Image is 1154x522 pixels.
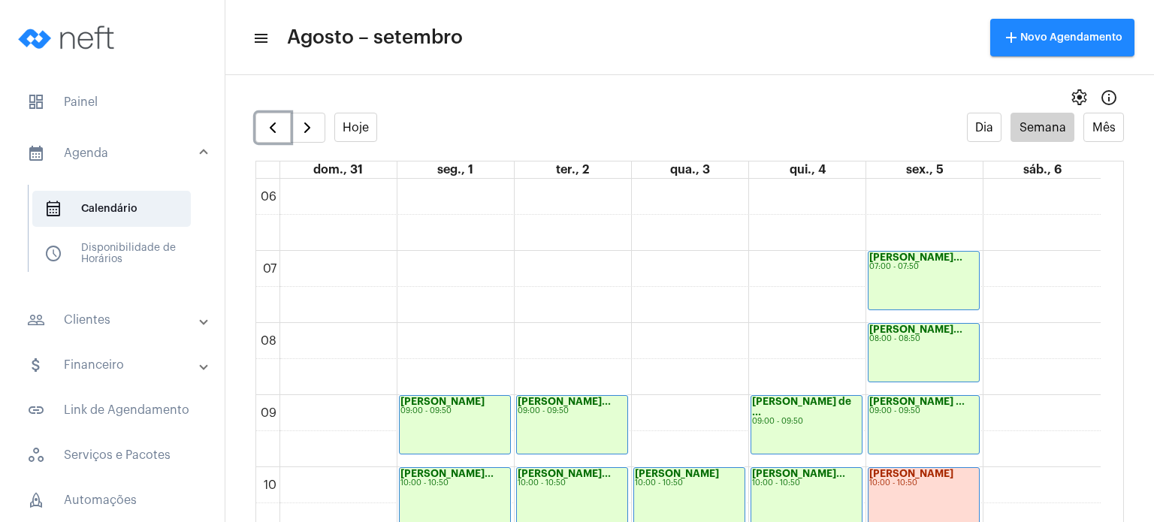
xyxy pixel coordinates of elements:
span: sidenav icon [44,245,62,263]
div: 07 [260,262,279,276]
img: logo-neft-novo-2.png [12,8,125,68]
button: Info [1094,83,1124,113]
span: Serviços e Pacotes [15,437,210,473]
mat-panel-title: Agenda [27,144,201,162]
button: Próximo Semana [290,113,325,143]
mat-expansion-panel-header: sidenav iconFinanceiro [9,347,225,383]
mat-panel-title: Financeiro [27,356,201,374]
div: 09:00 - 09:50 [518,407,627,415]
mat-icon: Info [1100,89,1118,107]
a: 6 de setembro de 2025 [1020,161,1065,178]
div: 08 [258,334,279,348]
div: 09:00 - 09:50 [752,418,861,426]
mat-icon: sidenav icon [27,356,45,374]
div: 09:00 - 09:50 [400,407,509,415]
strong: [PERSON_NAME] [869,469,953,478]
a: 5 de setembro de 2025 [903,161,947,178]
a: 31 de agosto de 2025 [310,161,366,178]
span: sidenav icon [27,446,45,464]
mat-icon: sidenav icon [252,29,267,47]
div: 09:00 - 09:50 [869,407,978,415]
div: 09 [258,406,279,420]
button: Dia [967,113,1002,142]
mat-expansion-panel-header: sidenav iconClientes [9,302,225,338]
mat-icon: sidenav icon [27,311,45,329]
strong: [PERSON_NAME]... [518,469,611,478]
a: 4 de setembro de 2025 [787,161,829,178]
button: Mês [1083,113,1124,142]
span: Link de Agendamento [15,392,210,428]
span: Automações [15,482,210,518]
div: sidenav iconAgenda [9,177,225,293]
strong: [PERSON_NAME]... [518,397,611,406]
mat-icon: add [1002,29,1020,47]
div: 06 [258,190,279,204]
span: sidenav icon [27,93,45,111]
mat-icon: sidenav icon [27,401,45,419]
span: settings [1070,89,1088,107]
span: Disponibilidade de Horários [32,236,191,272]
div: 10:00 - 10:50 [400,479,509,487]
mat-panel-title: Clientes [27,311,201,329]
strong: [PERSON_NAME] de ... [752,397,851,417]
span: Painel [15,84,210,120]
div: 10 [261,478,279,492]
strong: [PERSON_NAME]... [869,324,962,334]
strong: [PERSON_NAME] [400,397,485,406]
span: sidenav icon [44,200,62,218]
button: Novo Agendamento [990,19,1134,56]
span: Agosto – setembro [287,26,463,50]
button: Semana Anterior [255,113,291,143]
a: 2 de setembro de 2025 [553,161,592,178]
span: sidenav icon [27,491,45,509]
div: 08:00 - 08:50 [869,335,978,343]
button: settings [1064,83,1094,113]
span: Novo Agendamento [1002,32,1122,43]
mat-expansion-panel-header: sidenav iconAgenda [9,129,225,177]
div: 10:00 - 10:50 [635,479,744,487]
strong: [PERSON_NAME] ... [869,397,965,406]
a: 3 de setembro de 2025 [667,161,713,178]
strong: [PERSON_NAME]... [752,469,845,478]
div: 10:00 - 10:50 [752,479,861,487]
strong: [PERSON_NAME]... [869,252,962,262]
div: 07:00 - 07:50 [869,263,978,271]
button: Semana [1011,113,1074,142]
mat-icon: sidenav icon [27,144,45,162]
strong: [PERSON_NAME] [635,469,719,478]
span: Calendário [32,191,191,227]
button: Hoje [334,113,378,142]
strong: [PERSON_NAME]... [400,469,494,478]
div: 10:00 - 10:50 [869,479,978,487]
div: 10:00 - 10:50 [518,479,627,487]
a: 1 de setembro de 2025 [434,161,476,178]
